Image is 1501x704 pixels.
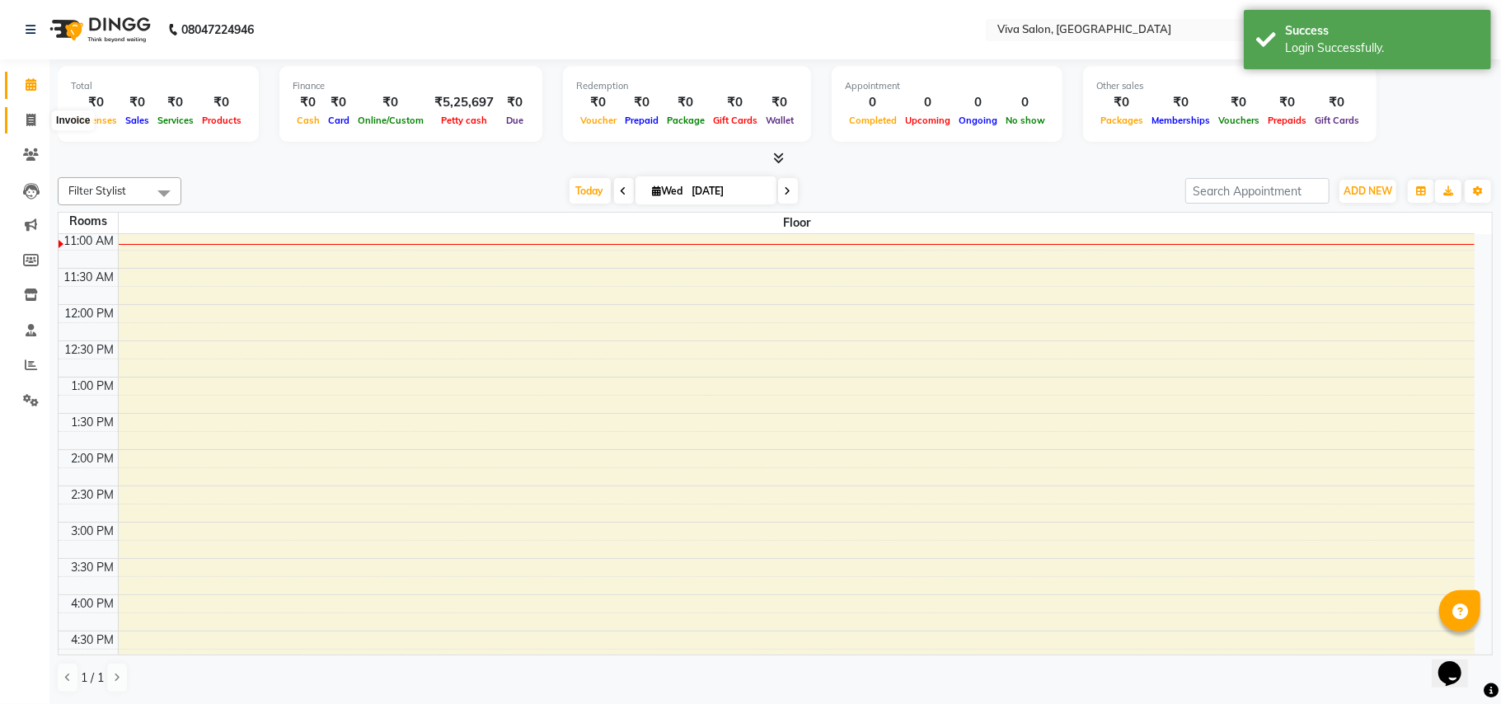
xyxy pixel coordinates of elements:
span: Wed [649,185,687,197]
span: Gift Cards [709,115,762,126]
div: ₹0 [354,93,428,112]
div: ₹0 [1096,93,1147,112]
span: Gift Cards [1311,115,1363,126]
span: Today [570,178,611,204]
div: ₹0 [71,93,121,112]
span: Vouchers [1214,115,1264,126]
span: Filter Stylist [68,184,126,197]
button: ADD NEW [1339,180,1396,203]
div: Redemption [576,79,798,93]
div: 11:00 AM [61,232,118,250]
img: logo [42,7,155,53]
span: Completed [845,115,901,126]
div: 12:00 PM [62,305,118,322]
div: Total [71,79,246,93]
div: Appointment [845,79,1049,93]
div: 4:30 PM [68,631,118,649]
span: Floor [119,213,1475,233]
span: Prepaid [621,115,663,126]
div: ₹0 [1311,93,1363,112]
div: Success [1285,22,1479,40]
span: Ongoing [955,115,1001,126]
div: ₹0 [324,93,354,112]
div: 1:30 PM [68,414,118,431]
div: ₹0 [621,93,663,112]
div: 0 [1001,93,1049,112]
div: Rooms [59,213,118,230]
div: 4:00 PM [68,595,118,612]
div: ₹0 [153,93,198,112]
div: 11:30 AM [61,269,118,286]
span: ADD NEW [1344,185,1392,197]
span: Memberships [1147,115,1214,126]
div: 2:30 PM [68,486,118,504]
div: 0 [901,93,955,112]
span: Voucher [576,115,621,126]
input: Search Appointment [1185,178,1330,204]
div: 0 [845,93,901,112]
div: 12:30 PM [62,341,118,359]
div: ₹0 [576,93,621,112]
div: ₹0 [762,93,798,112]
span: Petty cash [437,115,491,126]
span: Prepaids [1264,115,1311,126]
div: ₹0 [1147,93,1214,112]
b: 08047224946 [181,7,254,53]
span: Package [663,115,709,126]
div: ₹0 [1214,93,1264,112]
span: Cash [293,115,324,126]
div: ₹5,25,697 [428,93,500,112]
div: Login Successfully. [1285,40,1479,57]
div: ₹0 [663,93,709,112]
div: 3:30 PM [68,559,118,576]
div: 1:00 PM [68,378,118,395]
span: Wallet [762,115,798,126]
div: ₹0 [1264,93,1311,112]
div: Finance [293,79,529,93]
div: ₹0 [500,93,529,112]
span: Online/Custom [354,115,428,126]
div: 0 [955,93,1001,112]
div: Other sales [1096,79,1363,93]
span: Upcoming [901,115,955,126]
div: 3:00 PM [68,523,118,540]
div: ₹0 [709,93,762,112]
div: ₹0 [293,93,324,112]
span: Due [502,115,528,126]
span: 1 / 1 [81,669,104,687]
span: Services [153,115,198,126]
input: 2025-09-03 [687,179,770,204]
span: Sales [121,115,153,126]
span: Products [198,115,246,126]
div: 2:00 PM [68,450,118,467]
span: No show [1001,115,1049,126]
div: Invoice [52,111,94,131]
iframe: chat widget [1432,638,1485,688]
div: ₹0 [198,93,246,112]
span: Packages [1096,115,1147,126]
div: ₹0 [121,93,153,112]
span: Card [324,115,354,126]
